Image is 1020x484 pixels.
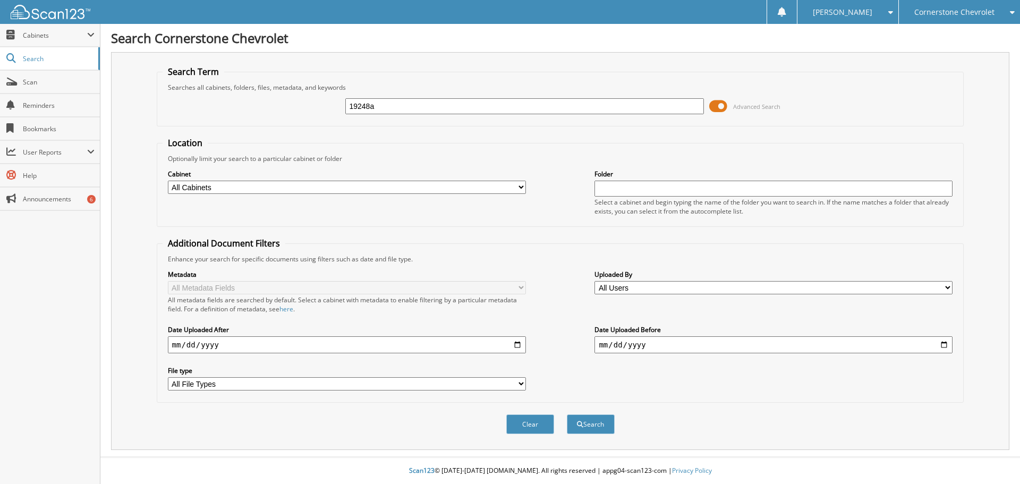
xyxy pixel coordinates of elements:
span: Announcements [23,194,95,203]
span: Reminders [23,101,95,110]
legend: Additional Document Filters [163,237,285,249]
span: [PERSON_NAME] [813,9,872,15]
label: Date Uploaded Before [594,325,953,334]
iframe: Chat Widget [967,433,1020,484]
h1: Search Cornerstone Chevrolet [111,29,1009,47]
legend: Search Term [163,66,224,78]
div: Enhance your search for specific documents using filters such as date and file type. [163,254,958,264]
label: Cabinet [168,169,526,179]
label: File type [168,366,526,375]
input: end [594,336,953,353]
label: Date Uploaded After [168,325,526,334]
span: Cabinets [23,31,87,40]
div: All metadata fields are searched by default. Select a cabinet with metadata to enable filtering b... [168,295,526,313]
span: Cornerstone Chevrolet [914,9,994,15]
input: start [168,336,526,353]
img: scan123-logo-white.svg [11,5,90,19]
div: Optionally limit your search to a particular cabinet or folder [163,154,958,163]
button: Clear [506,414,554,434]
span: Search [23,54,93,63]
span: Help [23,171,95,180]
label: Folder [594,169,953,179]
div: © [DATE]-[DATE] [DOMAIN_NAME]. All rights reserved | appg04-scan123-com | [100,458,1020,484]
label: Metadata [168,270,526,279]
span: Advanced Search [733,103,780,111]
span: Scan [23,78,95,87]
div: 6 [87,195,96,203]
span: Bookmarks [23,124,95,133]
span: Scan123 [409,466,435,475]
label: Uploaded By [594,270,953,279]
a: Privacy Policy [672,466,712,475]
legend: Location [163,137,208,149]
div: Searches all cabinets, folders, files, metadata, and keywords [163,83,958,92]
a: here [279,304,293,313]
span: User Reports [23,148,87,157]
button: Search [567,414,615,434]
div: Select a cabinet and begin typing the name of the folder you want to search in. If the name match... [594,198,953,216]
